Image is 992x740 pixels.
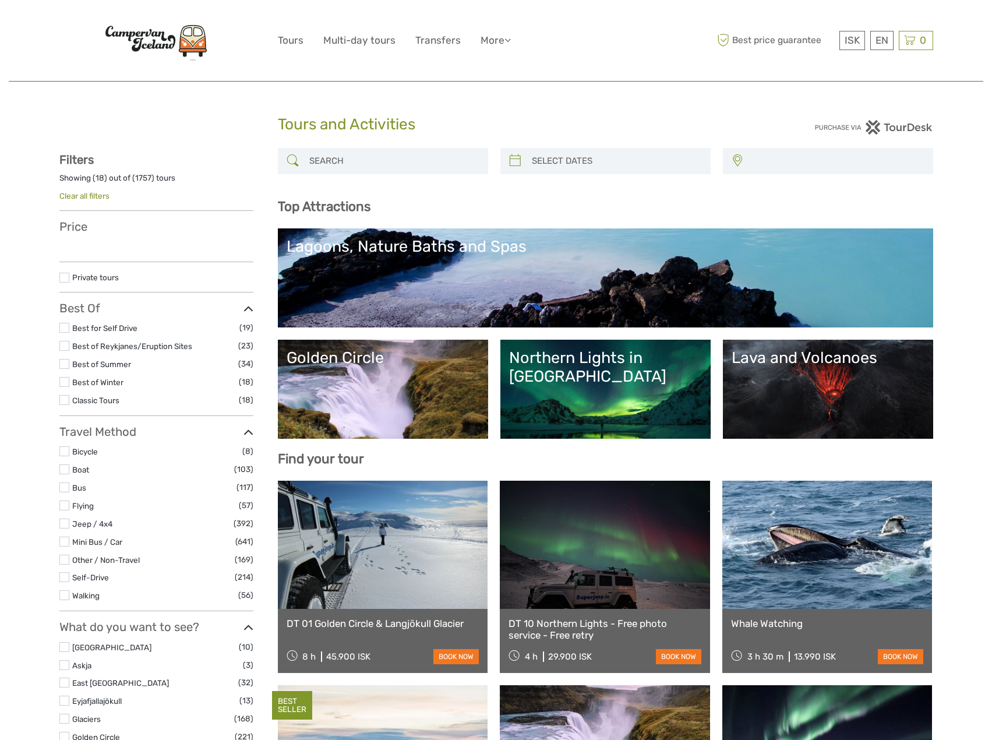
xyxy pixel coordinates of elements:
[72,341,192,351] a: Best of Reykjanes/Eruption Sites
[59,301,253,315] h3: Best Of
[287,348,479,430] a: Golden Circle
[272,691,312,720] div: BEST SELLER
[525,651,538,662] span: 4 h
[72,643,151,652] a: [GEOGRAPHIC_DATA]
[72,323,137,333] a: Best for Self Drive
[72,555,140,565] a: Other / Non-Travel
[527,151,705,171] input: SELECT DATES
[72,714,101,724] a: Glaciers
[287,237,924,256] div: Lagoons, Nature Baths and Spas
[239,499,253,512] span: (57)
[732,348,924,367] div: Lava and Volcanoes
[278,115,715,134] h1: Tours and Activities
[278,32,303,49] a: Tours
[278,451,364,467] b: Find your tour
[72,378,123,387] a: Best of Winter
[239,694,253,707] span: (13)
[715,31,836,50] span: Best price guarantee
[656,649,701,664] a: book now
[72,273,119,282] a: Private tours
[72,661,91,670] a: Askja
[239,393,253,407] span: (18)
[72,447,98,456] a: Bicycle
[548,651,592,662] div: 29.900 ISK
[814,120,933,135] img: PurchaseViaTourDesk.png
[234,712,253,725] span: (168)
[238,339,253,353] span: (23)
[732,348,924,430] a: Lava and Volcanoes
[72,483,86,492] a: Bus
[235,535,253,548] span: (641)
[238,676,253,689] span: (32)
[59,191,110,200] a: Clear all filters
[235,553,253,566] span: (169)
[72,501,94,510] a: Flying
[59,172,253,191] div: Showing ( ) out of ( ) tours
[278,199,370,214] b: Top Attractions
[59,620,253,634] h3: What do you want to see?
[92,16,220,65] img: Scandinavian Travel
[323,32,396,49] a: Multi-day tours
[239,640,253,654] span: (10)
[878,649,923,664] a: book now
[287,618,479,629] a: DT 01 Golden Circle & Langjökull Glacier
[234,463,253,476] span: (103)
[305,151,482,171] input: SEARCH
[287,237,924,319] a: Lagoons, Nature Baths and Spas
[72,591,100,600] a: Walking
[731,618,924,629] a: Whale Watching
[302,651,316,662] span: 8 h
[287,348,479,367] div: Golden Circle
[239,375,253,389] span: (18)
[509,348,702,386] div: Northern Lights in [GEOGRAPHIC_DATA]
[72,573,109,582] a: Self-Drive
[72,519,112,528] a: Jeep / 4x4
[234,517,253,530] span: (392)
[509,348,702,430] a: Northern Lights in [GEOGRAPHIC_DATA]
[72,696,122,706] a: Eyjafjallajökull
[72,360,131,369] a: Best of Summer
[242,445,253,458] span: (8)
[72,678,169,688] a: East [GEOGRAPHIC_DATA]
[239,321,253,334] span: (19)
[72,537,122,547] a: Mini Bus / Car
[918,34,928,46] span: 0
[794,651,836,662] div: 13.990 ISK
[481,32,511,49] a: More
[238,589,253,602] span: (56)
[96,172,104,184] label: 18
[72,465,89,474] a: Boat
[870,31,894,50] div: EN
[433,649,479,664] a: book now
[59,220,253,234] h3: Price
[243,658,253,672] span: (3)
[135,172,151,184] label: 1757
[236,481,253,494] span: (117)
[415,32,461,49] a: Transfers
[747,651,783,662] span: 3 h 30 m
[326,651,370,662] div: 45.900 ISK
[72,396,119,405] a: Classic Tours
[235,570,253,584] span: (214)
[59,153,94,167] strong: Filters
[59,425,253,439] h3: Travel Method
[238,357,253,371] span: (34)
[509,618,701,642] a: DT 10 Northern Lights - Free photo service - Free retry
[845,34,860,46] span: ISK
